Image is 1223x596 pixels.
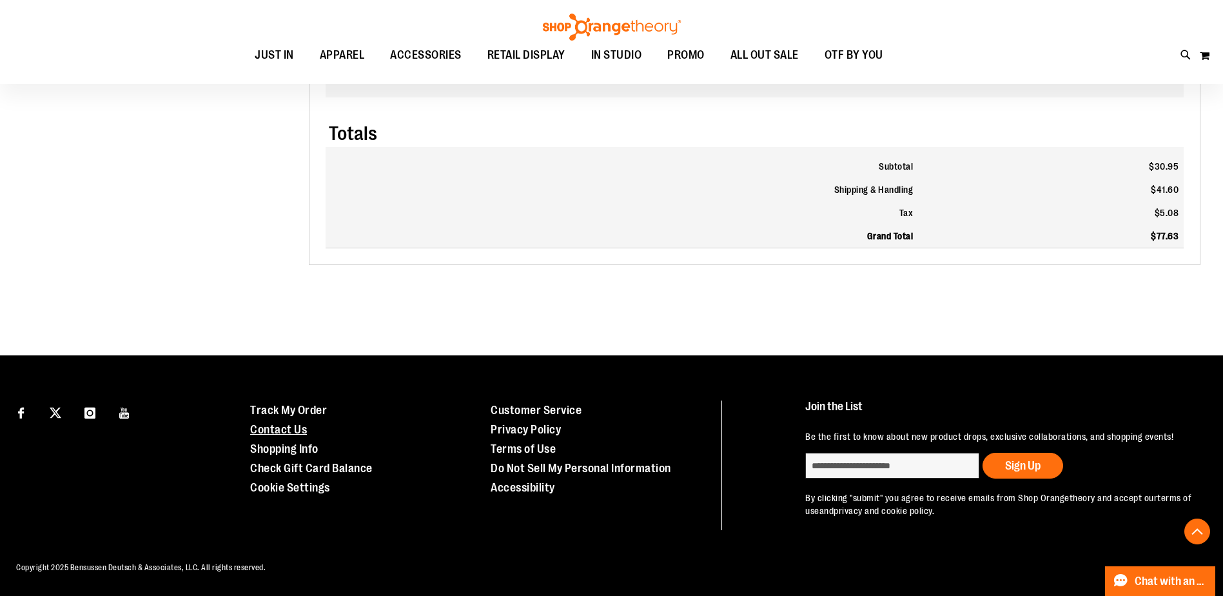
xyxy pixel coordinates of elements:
th: Tax [326,201,918,224]
a: Visit our Instagram page [79,401,101,423]
button: Back To Top [1184,519,1210,544]
span: $5.08 [1155,208,1179,218]
span: ACCESSORIES [390,41,462,70]
span: $30.95 [1149,161,1179,172]
th: Subtotal [326,147,918,178]
a: Terms of Use [491,442,556,455]
a: Privacy Policy [491,423,561,436]
input: enter email [805,453,979,479]
span: Copyright 2025 Bensussen Deutsch & Associates, LLC. All rights reserved. [16,563,266,572]
span: Sign Up [1005,459,1041,472]
a: Visit our Facebook page [10,401,32,423]
span: PROMO [667,41,705,70]
span: IN STUDIO [591,41,642,70]
h4: Join the List [805,401,1193,424]
a: Accessibility [491,481,555,494]
span: $41.60 [1151,184,1179,195]
a: Do Not Sell My Personal Information [491,462,671,475]
a: Customer Service [491,404,582,417]
th: Shipping & Handling [326,178,918,201]
span: RETAIL DISPLAY [487,41,565,70]
span: OTF BY YOU [825,41,883,70]
p: By clicking "submit" you agree to receive emails from Shop Orangetheory and accept our and [805,492,1193,517]
p: Be the first to know about new product drops, exclusive collaborations, and shopping events! [805,430,1193,443]
button: Sign Up [983,453,1063,479]
a: Cookie Settings [250,481,330,494]
a: Visit our X page [44,401,67,423]
span: JUST IN [255,41,294,70]
a: Track My Order [250,404,327,417]
a: Check Gift Card Balance [250,462,373,475]
a: privacy and cookie policy. [834,506,934,516]
img: Twitter [50,407,61,419]
span: Chat with an Expert [1135,575,1208,588]
span: APPAREL [320,41,365,70]
span: ALL OUT SALE [730,41,799,70]
a: Visit our Youtube page [113,401,136,423]
img: Shop Orangetheory [541,14,683,41]
span: Totals [329,123,377,144]
a: Contact Us [250,423,307,436]
strong: Grand Total [867,231,914,241]
button: Chat with an Expert [1105,566,1216,596]
a: Shopping Info [250,442,318,455]
span: $77.63 [1151,231,1179,241]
